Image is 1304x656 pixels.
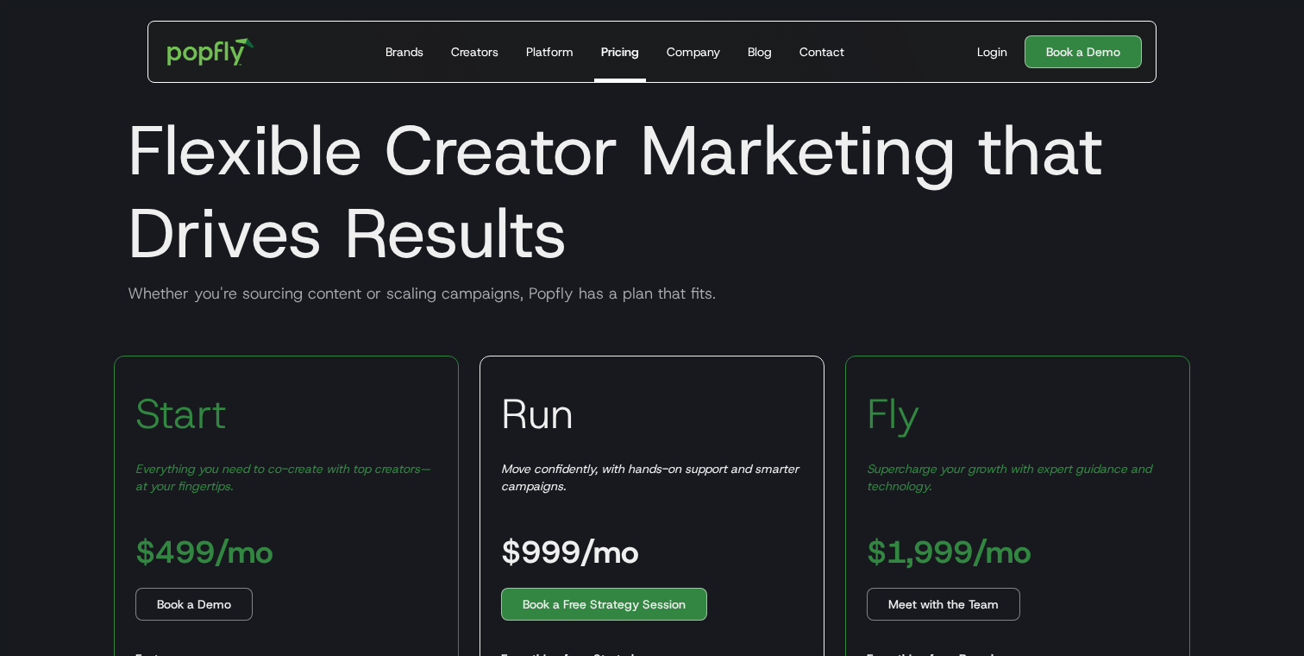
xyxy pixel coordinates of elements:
[379,22,430,82] a: Brands
[867,388,920,439] h3: Fly
[157,596,231,613] div: Book a Demo
[135,461,430,494] em: Everything you need to co-create with top creators—at your fingertips.
[799,43,844,60] div: Contact
[519,22,580,82] a: Platform
[667,43,720,60] div: Company
[660,22,727,82] a: Company
[977,43,1007,60] div: Login
[501,388,574,439] h3: Run
[135,388,227,439] h3: Start
[114,109,1190,274] h1: Flexible Creator Marketing that Drives Results
[114,283,1190,304] div: Whether you're sourcing content or scaling campaigns, Popfly has a plan that fits.
[867,461,1151,494] em: Supercharge your growth with expert guidance and technology.
[451,43,498,60] div: Creators
[867,536,1031,567] h3: $1,999/mo
[594,22,646,82] a: Pricing
[155,26,266,78] a: home
[867,588,1020,621] a: Meet with the Team
[526,43,574,60] div: Platform
[386,43,423,60] div: Brands
[501,536,639,567] h3: $999/mo
[793,22,851,82] a: Contact
[501,588,707,621] a: Book a Free Strategy Session
[888,596,999,613] div: Meet with the Team
[135,588,253,621] a: Book a Demo
[501,461,799,494] em: Move confidently, with hands-on support and smarter campaigns.
[748,43,772,60] div: Blog
[741,22,779,82] a: Blog
[1025,35,1142,68] a: Book a Demo
[444,22,505,82] a: Creators
[970,43,1014,60] a: Login
[601,43,639,60] div: Pricing
[523,596,686,613] div: Book a Free Strategy Session
[135,536,273,567] h3: $499/mo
